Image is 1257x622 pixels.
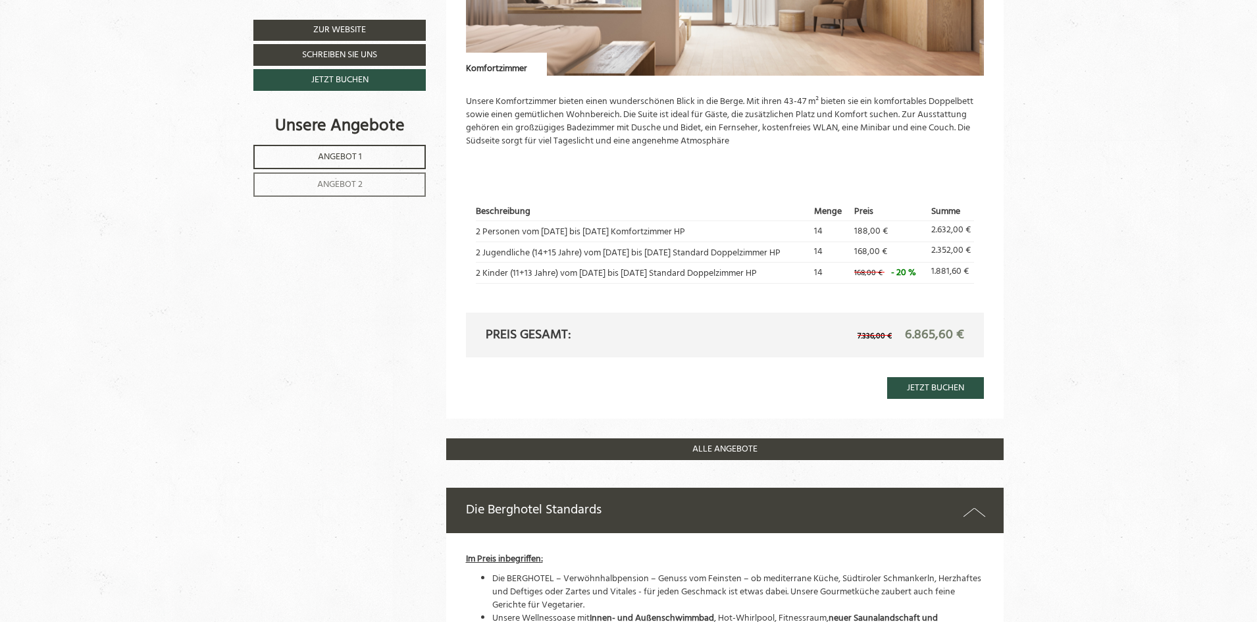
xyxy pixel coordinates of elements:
div: [DATE] [238,10,280,30]
u: Im Preis inbegriffen: [466,552,543,567]
li: Die BERGHOTEL – Verwöhnhalbpension – Genuss vom Feinsten – ob mediterrane Küche, Südtiroler Schma... [492,573,985,612]
p: Unsere Komfortzimmer bieten einen wunderschönen Blick in die Berge. Mit ihren 43-47 m² bieten sie... [466,95,985,148]
span: 168,00 € [854,267,883,280]
a: ALLE ANGEBOTE [446,438,1004,460]
div: Preis gesamt: [476,326,725,345]
div: Guten Tag, wie können wir Ihnen helfen? [10,35,187,70]
span: 6.865,60 € [905,324,964,346]
span: 7.336,00 € [858,330,892,343]
div: Berghotel Ratschings [20,38,180,47]
a: Jetzt buchen [887,377,984,399]
td: 14 [809,263,850,283]
a: Zur Website [253,20,426,41]
td: 2 Kinder (11+13 Jahre) vom [DATE] bis [DATE] Standard Doppelzimmer HP [476,263,810,283]
th: Preis [850,203,927,220]
div: Komfortzimmer [466,53,547,76]
td: 14 [809,242,850,262]
small: 10:26 [20,60,180,68]
td: 2 Personen vom [DATE] bis [DATE] Komfortzimmer HP [476,221,810,242]
a: Schreiben Sie uns [253,44,426,66]
span: 188,00 € [854,224,888,239]
div: Die Berghotel Standards [446,488,1004,533]
a: Jetzt buchen [253,69,426,91]
th: Beschreibung [476,203,810,220]
td: 2.352,00 € [927,242,974,262]
td: 2.632,00 € [927,221,974,242]
div: Unsere Angebote [253,114,426,138]
span: - 20 % [891,265,916,280]
td: 1.881,60 € [927,263,974,283]
td: 14 [809,221,850,242]
button: Senden [448,348,519,370]
th: Menge [809,203,850,220]
span: 168,00 € [854,244,887,259]
th: Summe [927,203,974,220]
span: Angebot 2 [317,177,363,192]
span: Angebot 1 [318,149,362,165]
td: 2 Jugendliche (14+15 Jahre) vom [DATE] bis [DATE] Standard Doppelzimmer HP [476,242,810,262]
